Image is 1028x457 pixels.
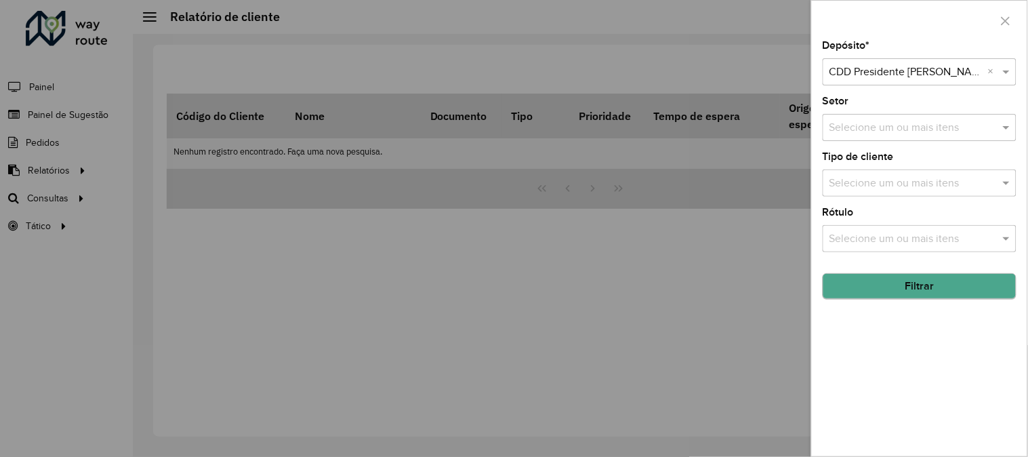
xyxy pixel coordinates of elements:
label: Depósito [823,37,870,54]
button: Filtrar [823,273,1016,299]
label: Tipo de cliente [823,148,894,165]
label: Setor [823,93,849,109]
label: Rótulo [823,204,854,220]
span: Clear all [988,64,1000,80]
